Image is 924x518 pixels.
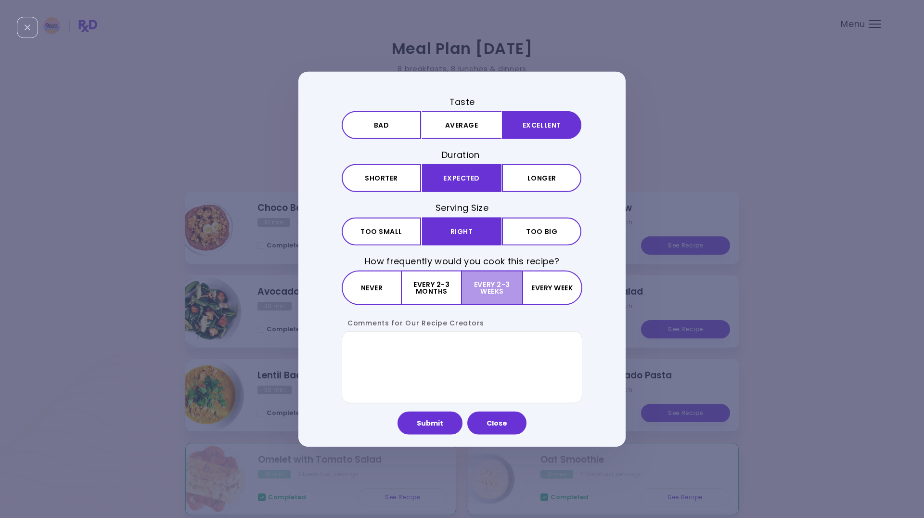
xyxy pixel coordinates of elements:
[422,111,501,139] button: Average
[360,228,402,234] span: Too small
[422,217,501,245] button: Right
[342,149,582,161] h3: Duration
[17,17,38,38] div: Close
[467,411,526,434] button: Close
[502,111,581,139] button: Excellent
[342,164,421,192] button: Shorter
[342,96,582,108] h3: Taste
[342,217,421,245] button: Too small
[422,164,501,192] button: Expected
[342,111,421,139] button: Bad
[462,270,522,305] button: Every 2-3 weeks
[342,270,402,305] button: Never
[502,217,581,245] button: Too big
[342,255,582,267] h3: How frequently would you cook this recipe?
[342,318,484,327] label: Comments for Our Recipe Creators
[502,164,581,192] button: Longer
[522,270,582,305] button: Every week
[398,411,462,434] button: Submit
[526,228,557,234] span: Too big
[342,202,582,214] h3: Serving Size
[402,270,462,305] button: Every 2-3 months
